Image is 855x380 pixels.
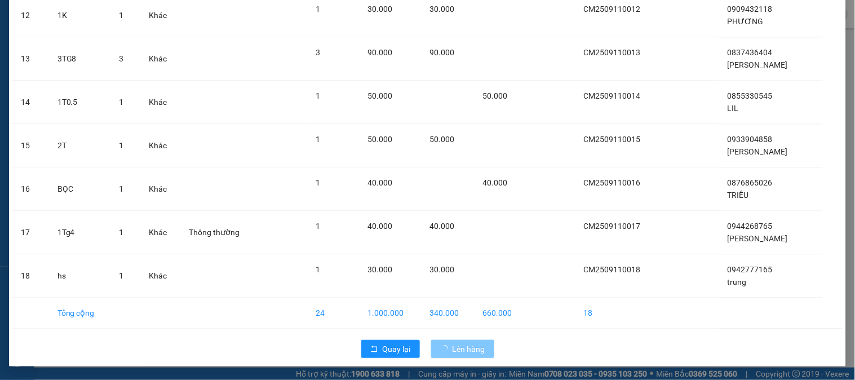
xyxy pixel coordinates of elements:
[368,5,393,14] span: 30.000
[727,17,763,26] span: PHƯƠNG
[727,234,787,243] span: [PERSON_NAME]
[119,271,123,280] span: 1
[140,124,180,167] td: Khác
[727,135,772,144] span: 0933904858
[727,91,772,100] span: 0855330545
[119,54,123,63] span: 3
[583,5,640,14] span: CM2509110012
[12,211,48,254] td: 17
[48,211,110,254] td: 1Tg4
[316,48,320,57] span: 3
[12,81,48,124] td: 14
[727,104,738,113] span: LIL
[368,48,393,57] span: 90.000
[316,91,320,100] span: 1
[140,167,180,211] td: Khác
[421,298,474,329] td: 340.000
[316,178,320,187] span: 1
[368,222,393,231] span: 40.000
[12,37,48,81] td: 13
[368,91,393,100] span: 50.000
[583,222,640,231] span: CM2509110017
[430,5,455,14] span: 30.000
[140,37,180,81] td: Khác
[583,178,640,187] span: CM2509110016
[361,340,420,358] button: rollbackQuay lại
[307,298,358,329] td: 24
[482,178,507,187] span: 40.000
[14,14,70,70] img: logo.jpg
[727,265,772,274] span: 0942777165
[316,5,320,14] span: 1
[368,135,393,144] span: 50.000
[105,42,471,56] li: Hotline: 02839552959
[430,222,455,231] span: 40.000
[370,345,378,354] span: rollback
[316,222,320,231] span: 1
[583,135,640,144] span: CM2509110015
[727,147,787,156] span: [PERSON_NAME]
[727,178,772,187] span: 0876865026
[140,211,180,254] td: Khác
[431,340,494,358] button: Lên hàng
[48,298,110,329] td: Tổng cộng
[119,228,123,237] span: 1
[453,343,485,355] span: Lên hàng
[14,82,158,100] b: GỬI : Bến Xe Cà Mau
[727,191,748,200] span: TRIỀU
[727,48,772,57] span: 0837436404
[48,254,110,298] td: hs
[430,135,455,144] span: 50.000
[119,184,123,193] span: 1
[583,265,640,274] span: CM2509110018
[140,254,180,298] td: Khác
[727,277,746,286] span: trung
[180,211,256,254] td: Thông thường
[12,124,48,167] td: 15
[316,265,320,274] span: 1
[119,98,123,107] span: 1
[119,11,123,20] span: 1
[383,343,411,355] span: Quay lại
[430,265,455,274] span: 30.000
[727,60,787,69] span: [PERSON_NAME]
[430,48,455,57] span: 90.000
[368,178,393,187] span: 40.000
[727,222,772,231] span: 0944268765
[368,265,393,274] span: 30.000
[140,81,180,124] td: Khác
[316,135,320,144] span: 1
[12,254,48,298] td: 18
[482,91,507,100] span: 50.000
[574,298,658,329] td: 18
[12,167,48,211] td: 16
[473,298,526,329] td: 660.000
[583,48,640,57] span: CM2509110013
[359,298,421,329] td: 1.000.000
[105,28,471,42] li: 26 Phó Cơ Điều, Phường 12
[48,81,110,124] td: 1T0.5
[583,91,640,100] span: CM2509110014
[48,37,110,81] td: 3TG8
[727,5,772,14] span: 0909432118
[48,124,110,167] td: 2T
[440,345,453,353] span: loading
[48,167,110,211] td: BỌC
[119,141,123,150] span: 1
